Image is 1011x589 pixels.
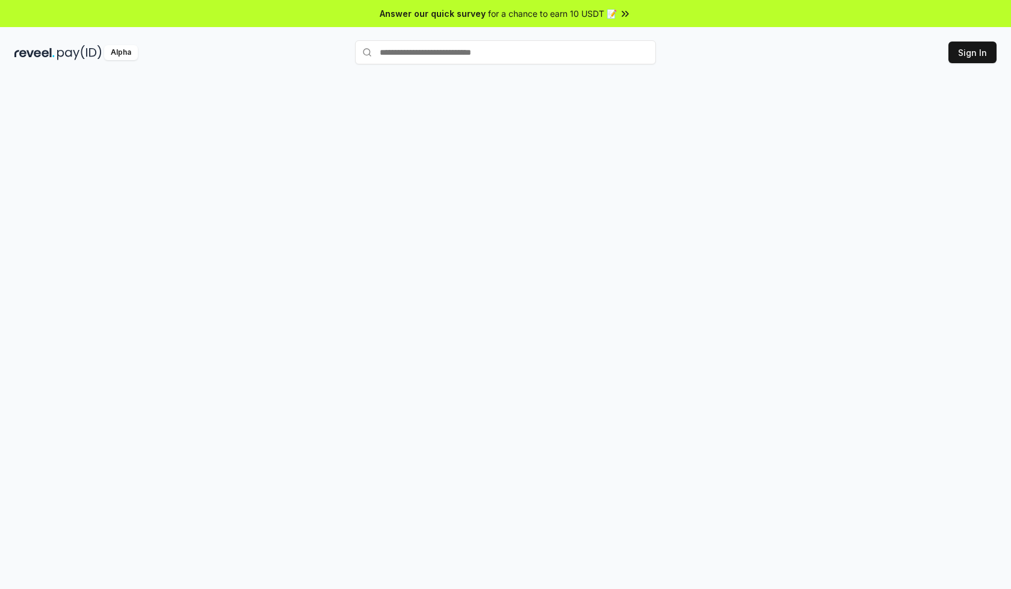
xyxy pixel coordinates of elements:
[380,7,486,20] span: Answer our quick survey
[57,45,102,60] img: pay_id
[488,7,617,20] span: for a chance to earn 10 USDT 📝
[104,45,138,60] div: Alpha
[948,42,997,63] button: Sign In
[14,45,55,60] img: reveel_dark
